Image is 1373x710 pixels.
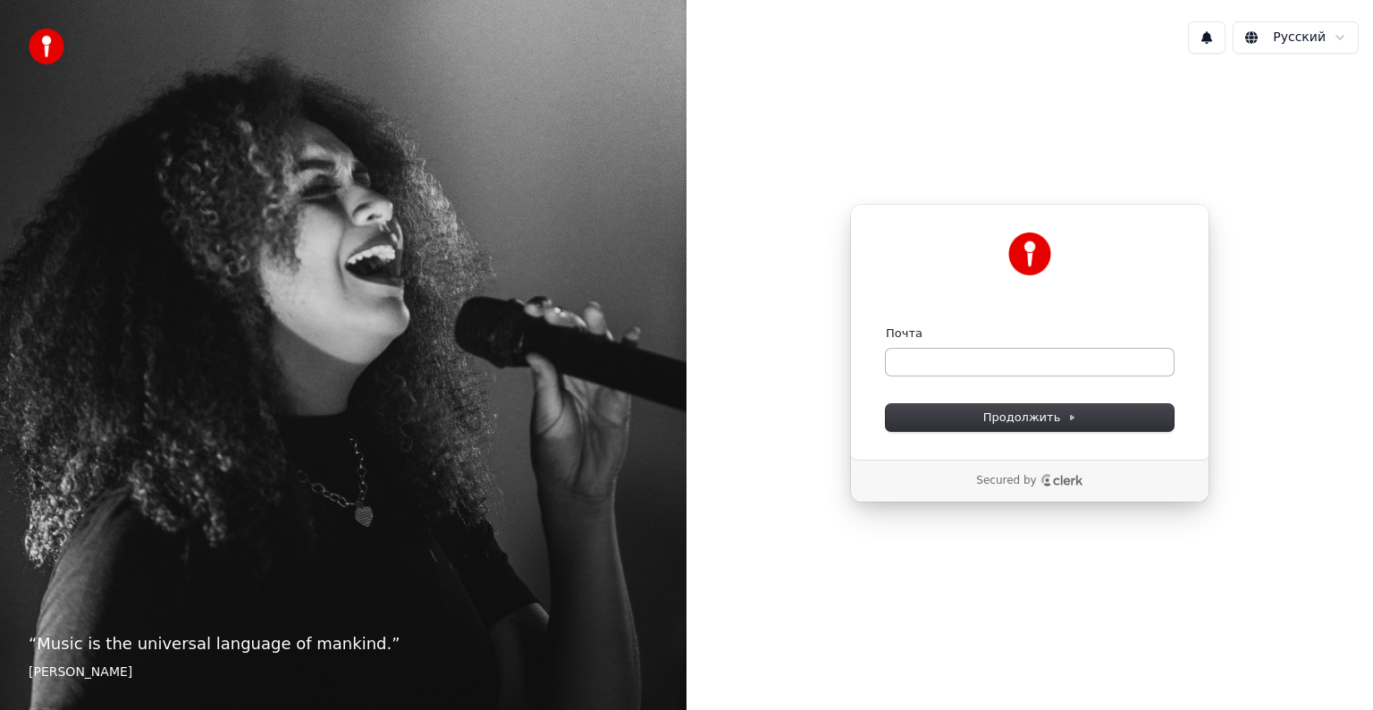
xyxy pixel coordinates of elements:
span: Продолжить [983,410,1077,426]
img: Youka [1008,232,1051,275]
button: Продолжить [886,404,1174,431]
img: youka [29,29,64,64]
p: “ Music is the universal language of mankind. ” [29,631,658,656]
footer: [PERSON_NAME] [29,664,658,681]
p: Secured by [976,474,1036,488]
a: Clerk logo [1040,474,1083,486]
label: Почта [886,325,922,342]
